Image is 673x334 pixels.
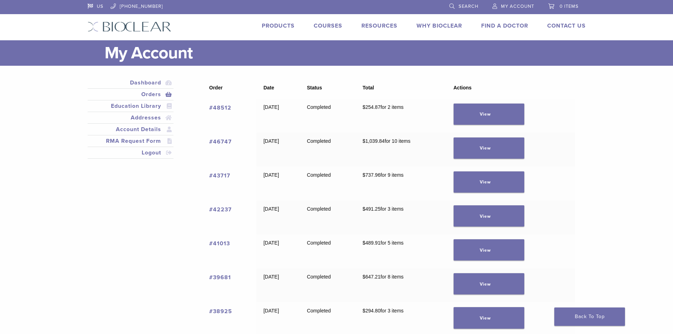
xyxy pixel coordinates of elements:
[209,104,231,111] a: View order number 48512
[89,113,172,122] a: Addresses
[314,22,342,29] a: Courses
[356,234,447,268] td: for 5 items
[209,240,230,247] a: View order number 41013
[362,308,365,314] span: $
[356,268,447,302] td: for 8 items
[356,133,447,166] td: for 10 items
[362,104,380,110] span: 254.87
[362,206,380,212] span: 491.25
[264,85,274,90] span: Date
[264,274,279,280] time: [DATE]
[300,268,356,302] td: Completed
[209,308,232,315] a: View order number 38925
[501,4,534,9] span: My Account
[89,78,172,87] a: Dashboard
[264,206,279,212] time: [DATE]
[454,239,524,260] a: View order 41013
[89,125,172,134] a: Account Details
[209,138,232,145] a: View order number 46747
[362,138,365,144] span: $
[88,77,174,167] nav: Account pages
[454,171,524,193] a: View order 43717
[362,104,365,110] span: $
[89,90,172,99] a: Orders
[454,137,524,159] a: View order 46747
[209,274,231,281] a: View order number 39681
[417,22,462,29] a: Why Bioclear
[362,138,384,144] span: 1,039.84
[362,172,380,178] span: 737.96
[454,85,472,90] span: Actions
[356,99,447,133] td: for 2 items
[209,206,232,213] a: View order number 42237
[264,172,279,178] time: [DATE]
[300,133,356,166] td: Completed
[300,234,356,268] td: Completed
[362,240,380,246] span: 489.91
[362,240,365,246] span: $
[362,206,365,212] span: $
[89,137,172,145] a: RMA Request Form
[560,4,579,9] span: 0 items
[209,85,223,90] span: Order
[300,200,356,234] td: Completed
[264,308,279,314] time: [DATE]
[481,22,528,29] a: Find A Doctor
[89,148,172,157] a: Logout
[454,104,524,125] a: View order 48512
[362,172,365,178] span: $
[300,99,356,133] td: Completed
[88,22,171,32] img: Bioclear
[362,85,374,90] span: Total
[105,40,586,66] h1: My Account
[361,22,397,29] a: Resources
[356,166,447,200] td: for 9 items
[264,104,279,110] time: [DATE]
[454,307,524,328] a: View order 38925
[454,205,524,227] a: View order 42237
[554,307,625,326] a: Back To Top
[89,102,172,110] a: Education Library
[264,240,279,246] time: [DATE]
[362,274,365,280] span: $
[547,22,586,29] a: Contact Us
[209,172,230,179] a: View order number 43717
[356,200,447,234] td: for 3 items
[300,166,356,200] td: Completed
[454,273,524,294] a: View order 39681
[362,308,380,314] span: 294.80
[362,274,380,280] span: 647.21
[307,85,322,90] span: Status
[264,138,279,144] time: [DATE]
[459,4,478,9] span: Search
[262,22,295,29] a: Products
